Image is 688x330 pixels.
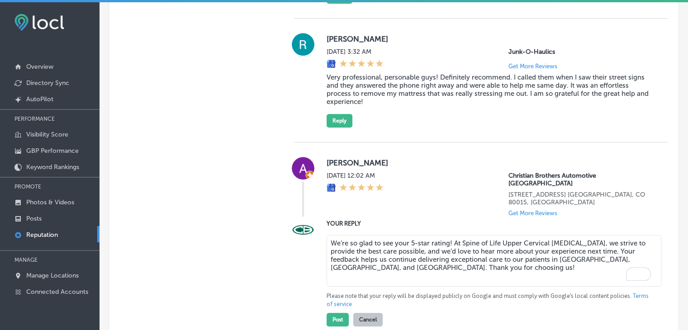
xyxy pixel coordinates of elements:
img: website_grey.svg [14,24,22,31]
img: tab_domain_overview_orange.svg [24,52,32,60]
p: Photos & Videos [26,198,74,206]
p: AutoPilot [26,95,53,103]
button: Reply [327,114,352,127]
div: 5 Stars [339,183,384,193]
p: Visibility Score [26,131,68,138]
button: Cancel [353,313,383,326]
p: Junk-O-Haulics [508,48,653,56]
div: Domain Overview [34,53,81,59]
div: Domain: [DOMAIN_NAME] [24,24,100,31]
p: Posts [26,215,42,222]
img: tab_keywords_by_traffic_grey.svg [90,52,97,60]
a: Terms of service [327,292,649,308]
button: Post [327,313,349,326]
blockquote: Very professional, personable guys! Definitely recommend. I called them when I saw their street s... [327,73,653,106]
p: Manage Locations [26,272,79,279]
label: [PERSON_NAME] [327,158,653,167]
label: [DATE] 12:02 AM [327,172,384,179]
p: Please note that your reply will be displayed publicly on Google and must comply with Google's lo... [327,292,653,308]
p: Keyword Rankings [26,163,79,171]
p: Overview [26,63,53,71]
p: Christian Brothers Automotive South Aurora [508,172,653,187]
p: Get More Reviews [508,210,557,217]
textarea: To enrich screen reader interactions, please activate Accessibility in Grammarly extension settings [327,235,661,287]
div: Keywords by Traffic [100,53,152,59]
label: [DATE] 3:32 AM [327,48,384,56]
p: Directory Sync [26,79,69,87]
p: GBP Performance [26,147,79,155]
div: v 4.0.25 [25,14,44,22]
img: fda3e92497d09a02dc62c9cd864e3231.png [14,14,64,31]
label: [PERSON_NAME] [327,34,653,43]
div: 5 Stars [339,59,384,69]
p: 21550 E Quincy Ave. [508,191,653,206]
img: Image [292,219,314,241]
p: Connected Accounts [26,288,88,296]
img: logo_orange.svg [14,14,22,22]
p: Get More Reviews [508,63,557,70]
p: Reputation [26,231,58,239]
label: YOUR REPLY [327,220,653,227]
